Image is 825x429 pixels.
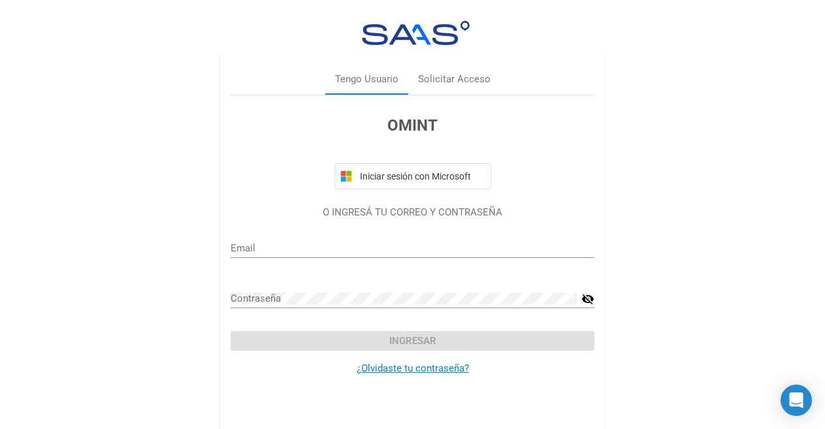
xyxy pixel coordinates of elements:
[389,335,436,347] span: Ingresar
[418,72,491,87] div: Solicitar Acceso
[231,114,594,137] h3: OMINT
[357,171,485,182] span: Iniciar sesión con Microsoft
[231,331,594,351] button: Ingresar
[357,362,469,374] a: ¿Olvidaste tu contraseña?
[334,163,491,189] button: Iniciar sesión con Microsoft
[335,72,398,87] div: Tengo Usuario
[581,291,594,307] mat-icon: visibility_off
[231,205,594,220] p: O INGRESÁ TU CORREO Y CONTRASEÑA
[781,385,812,416] div: Open Intercom Messenger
